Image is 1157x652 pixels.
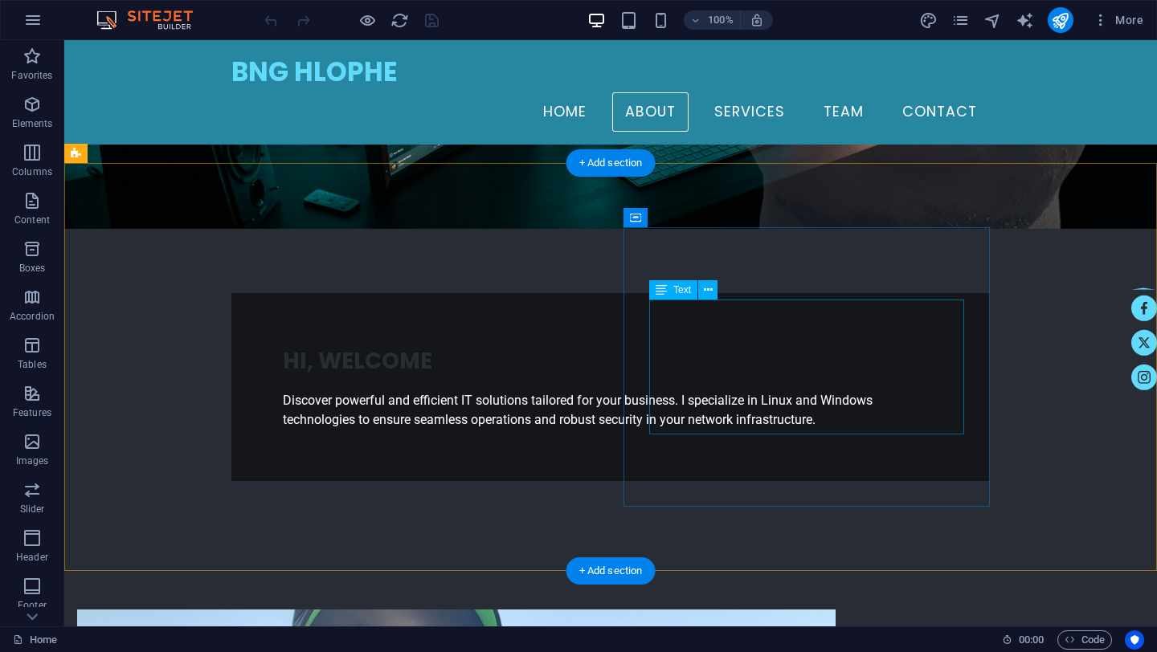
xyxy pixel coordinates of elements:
p: Elements [12,117,53,130]
button: navigator [983,10,1003,30]
p: Header [16,551,48,564]
button: 100% [684,10,741,30]
button: pages [951,10,971,30]
i: AI Writer [1016,11,1034,30]
i: Design (Ctrl+Alt+Y) [919,11,938,30]
button: More [1086,7,1150,33]
a: Click to cancel selection. Double-click to open Pages [13,630,57,650]
p: Tables [18,358,47,371]
p: Content [14,214,50,226]
span: More [1093,12,1143,28]
div: + Add section [566,149,656,177]
h6: Session time [1002,630,1045,650]
button: Code [1057,630,1112,650]
i: Navigator [983,11,1002,30]
p: Accordion [10,310,55,323]
p: Boxes [19,262,46,275]
button: text_generator [1016,10,1035,30]
button: publish [1048,7,1073,33]
span: Code [1065,630,1105,650]
p: Favorites [11,69,52,82]
h6: 100% [708,10,734,30]
span: 00 00 [1019,630,1044,650]
p: Features [13,406,51,419]
i: On resize automatically adjust zoom level to fit chosen device. [750,13,764,27]
p: Footer [18,599,47,612]
p: Columns [12,165,52,178]
span: Text [673,285,691,295]
button: Click here to leave preview mode and continue editing [358,10,377,30]
p: Slider [20,503,45,515]
button: reload [390,10,409,30]
i: Publish [1051,11,1069,30]
p: Images [16,454,49,467]
i: Reload page [390,11,409,30]
button: Usercentrics [1125,630,1144,650]
div: + Add section [566,557,656,585]
span: : [1030,634,1032,646]
img: Editor Logo [92,10,213,30]
button: design [919,10,938,30]
i: Pages (Ctrl+Alt+S) [951,11,970,30]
